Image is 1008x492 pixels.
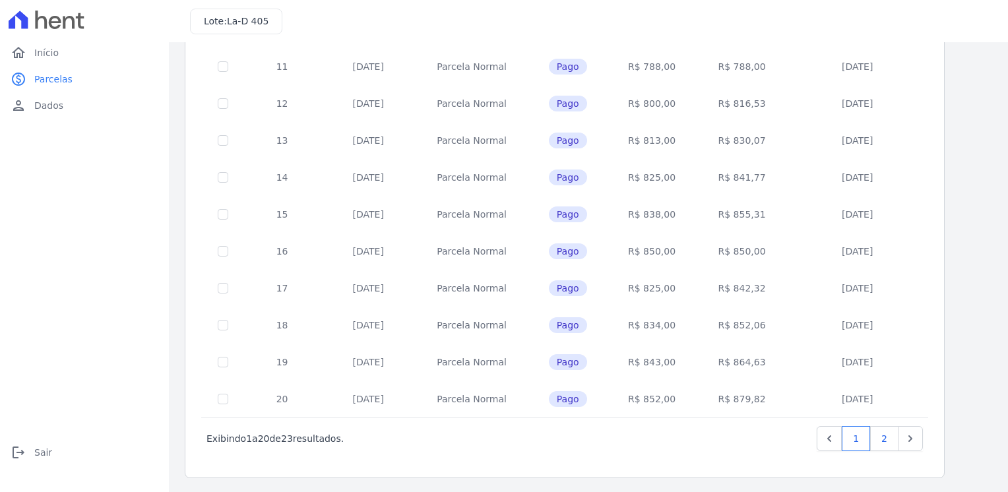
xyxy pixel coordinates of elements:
td: R$ 788,00 [609,48,695,85]
td: R$ 850,00 [609,233,695,270]
span: Pago [549,317,587,333]
p: Exibindo a de resultados. [206,432,344,445]
input: Só é possível selecionar pagamentos em aberto [218,172,228,183]
input: Só é possível selecionar pagamentos em aberto [218,61,228,72]
a: Previous [817,426,842,451]
i: paid [11,71,26,87]
td: 11 [244,48,320,85]
a: 1 [842,426,870,451]
td: 14 [244,159,320,196]
span: Pago [549,169,587,185]
span: 20 [258,433,270,444]
td: 12 [244,85,320,122]
span: Pago [549,96,587,111]
td: [DATE] [789,122,926,159]
td: Parcela Normal [416,122,526,159]
td: [DATE] [789,270,926,307]
td: R$ 813,00 [609,122,695,159]
td: 20 [244,381,320,417]
td: [DATE] [789,196,926,233]
input: Só é possível selecionar pagamentos em aberto [218,135,228,146]
td: R$ 825,00 [609,270,695,307]
td: R$ 816,53 [695,85,788,122]
td: [DATE] [320,233,416,270]
td: R$ 855,31 [695,196,788,233]
span: 1 [246,433,252,444]
td: [DATE] [320,344,416,381]
a: paidParcelas [5,66,164,92]
td: [DATE] [320,381,416,417]
input: Só é possível selecionar pagamentos em aberto [218,98,228,109]
span: La-D 405 [227,16,268,26]
td: R$ 825,00 [609,159,695,196]
span: Pago [549,280,587,296]
i: logout [11,445,26,460]
span: Sair [34,446,52,459]
span: Pago [549,133,587,148]
td: [DATE] [789,233,926,270]
td: Parcela Normal [416,159,526,196]
input: Só é possível selecionar pagamentos em aberto [218,246,228,257]
td: Parcela Normal [416,307,526,344]
td: Parcela Normal [416,48,526,85]
td: R$ 850,00 [695,233,788,270]
td: [DATE] [789,48,926,85]
a: personDados [5,92,164,119]
td: [DATE] [789,159,926,196]
td: Parcela Normal [416,233,526,270]
td: [DATE] [320,159,416,196]
td: 19 [244,344,320,381]
td: R$ 834,00 [609,307,695,344]
span: Pago [549,354,587,370]
td: R$ 838,00 [609,196,695,233]
td: R$ 879,82 [695,381,788,417]
input: Só é possível selecionar pagamentos em aberto [218,283,228,293]
td: R$ 852,06 [695,307,788,344]
td: R$ 800,00 [609,85,695,122]
td: 17 [244,270,320,307]
td: [DATE] [320,85,416,122]
td: [DATE] [789,344,926,381]
td: 13 [244,122,320,159]
td: [DATE] [789,381,926,417]
td: Parcela Normal [416,196,526,233]
td: Parcela Normal [416,344,526,381]
td: Parcela Normal [416,381,526,417]
a: homeInício [5,40,164,66]
span: Pago [549,243,587,259]
a: Next [898,426,923,451]
td: R$ 830,07 [695,122,788,159]
td: R$ 843,00 [609,344,695,381]
input: Só é possível selecionar pagamentos em aberto [218,320,228,330]
td: 16 [244,233,320,270]
input: Só é possível selecionar pagamentos em aberto [218,394,228,404]
td: Parcela Normal [416,270,526,307]
td: Parcela Normal [416,85,526,122]
span: Pago [549,391,587,407]
td: [DATE] [320,122,416,159]
i: home [11,45,26,61]
i: person [11,98,26,113]
a: 2 [870,426,898,451]
td: [DATE] [320,48,416,85]
td: [DATE] [320,270,416,307]
a: logoutSair [5,439,164,466]
span: 23 [281,433,293,444]
td: R$ 841,77 [695,159,788,196]
td: R$ 864,63 [695,344,788,381]
h3: Lote: [204,15,268,28]
td: R$ 842,32 [695,270,788,307]
input: Só é possível selecionar pagamentos em aberto [218,209,228,220]
td: [DATE] [789,85,926,122]
td: [DATE] [320,196,416,233]
span: Pago [549,206,587,222]
td: [DATE] [789,307,926,344]
td: [DATE] [320,307,416,344]
td: R$ 852,00 [609,381,695,417]
span: Pago [549,59,587,75]
td: R$ 788,00 [695,48,788,85]
span: Dados [34,99,63,112]
input: Só é possível selecionar pagamentos em aberto [218,357,228,367]
td: 15 [244,196,320,233]
span: Parcelas [34,73,73,86]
